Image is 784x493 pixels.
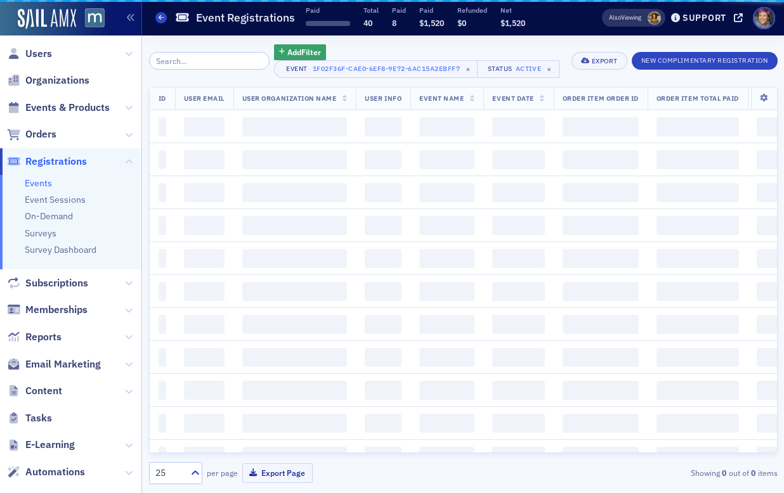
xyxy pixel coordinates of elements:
p: Paid [419,6,444,15]
span: ‌ [159,117,166,136]
span: ‌ [242,183,348,202]
span: ‌ [563,381,639,400]
button: Export Page [242,463,313,483]
span: ‌ [492,183,544,202]
span: ‌ [365,282,402,301]
span: × [544,63,555,75]
span: User Organization Name [242,94,337,103]
a: Survey Dashboard [25,244,96,255]
span: ‌ [184,282,225,301]
span: E-Learning [25,438,75,452]
input: Search… [149,52,270,70]
span: ‌ [365,447,402,466]
span: × [462,63,474,75]
span: Email Marketing [25,357,101,371]
div: Export [592,58,618,65]
span: $1,520 [419,18,444,28]
button: Event1f02f36f-cae0-6ef8-9e72-6ac15a2ebff7× [274,60,478,78]
span: ‌ [419,381,474,400]
span: ‌ [365,381,402,400]
span: ‌ [563,414,639,433]
p: Net [500,6,525,15]
span: ‌ [159,315,166,334]
span: ‌ [159,150,166,169]
div: 1f02f36f-cae0-6ef8-9e72-6ac15a2ebff7 [313,62,461,75]
span: ‌ [563,282,639,301]
span: Content [25,384,62,398]
span: ‌ [419,315,474,334]
p: Paid [392,6,406,15]
span: ‌ [242,348,348,367]
span: Events & Products [25,101,110,115]
span: Add Filter [287,46,321,58]
span: ‌ [365,249,402,268]
span: ‌ [563,183,639,202]
span: Event Name [419,94,464,103]
span: ‌ [184,414,225,433]
span: ‌ [184,447,225,466]
span: ‌ [159,381,166,400]
div: 25 [155,466,183,480]
a: Email Marketing [7,357,101,371]
strong: 0 [720,467,729,478]
a: Event Sessions [25,194,86,205]
span: ‌ [159,348,166,367]
span: Order Item Total Paid [657,94,739,103]
span: User Info [365,94,402,103]
span: ‌ [242,216,348,235]
a: Reports [7,330,62,344]
span: ‌ [563,315,639,334]
a: Automations [7,465,85,479]
span: ‌ [563,117,639,136]
span: $1,520 [500,18,525,28]
span: ‌ [563,216,639,235]
a: Orders [7,127,56,141]
span: ‌ [365,348,402,367]
span: ‌ [159,216,166,235]
span: ‌ [184,348,225,367]
span: ‌ [492,315,544,334]
span: ‌ [242,381,348,400]
span: Registrations [25,155,87,169]
span: Event Date [492,94,533,103]
span: ‌ [657,216,739,235]
span: ‌ [419,249,474,268]
p: Total [363,6,379,15]
span: ‌ [563,249,639,268]
span: ‌ [159,183,166,202]
span: $0 [457,18,466,28]
span: ‌ [657,249,739,268]
span: ‌ [242,414,348,433]
a: Surveys [25,227,56,239]
button: New Complimentary Registration [632,52,778,70]
span: Order Item Order ID [563,94,639,103]
span: ‌ [365,150,402,169]
span: ‌ [419,348,474,367]
span: ‌ [242,315,348,334]
span: ‌ [184,216,225,235]
span: ‌ [657,414,739,433]
div: Showing out of items [577,467,777,478]
a: Tasks [7,411,52,425]
span: ‌ [184,183,225,202]
span: ‌ [492,414,544,433]
span: ‌ [365,216,402,235]
span: Memberships [25,303,88,317]
span: ‌ [563,348,639,367]
span: Viewing [609,13,641,22]
span: ‌ [159,249,166,268]
a: Users [7,47,52,61]
p: Refunded [457,6,487,15]
strong: 0 [749,467,758,478]
span: ‌ [657,348,739,367]
span: ‌ [492,216,544,235]
span: ‌ [242,282,348,301]
span: ‌ [657,315,739,334]
div: Status [487,65,513,73]
span: ‌ [419,282,474,301]
span: ‌ [419,414,474,433]
div: Active [516,65,541,73]
span: 8 [392,18,396,28]
a: View Homepage [76,8,105,30]
span: Users [25,47,52,61]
